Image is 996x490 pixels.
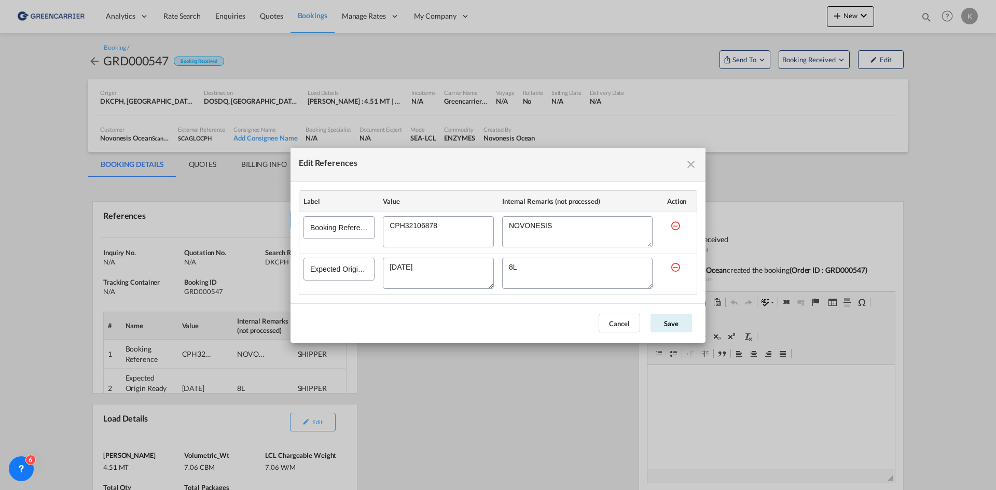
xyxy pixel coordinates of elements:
button: Cancel [599,314,640,332]
div: Edit References [299,156,357,173]
th: Action [657,191,697,212]
th: Label [299,191,379,212]
md-icon: icon-minus-circle-outline red-400-fg s20 cursor mr-5 [670,220,681,231]
th: Internal Remarks (not processed) [498,191,657,212]
md-icon: icon-minus-circle-outline red-400-fg s20 cursor mr-5 [670,262,681,272]
input: Booking Reference [303,216,375,239]
md-dialog: Edit References [290,148,706,343]
md-icon: icon-close fg-AAA8AD cursor [685,158,697,171]
input: Expected Origin Ready Date [303,258,375,281]
button: Save [651,314,692,332]
th: Value [379,191,498,212]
